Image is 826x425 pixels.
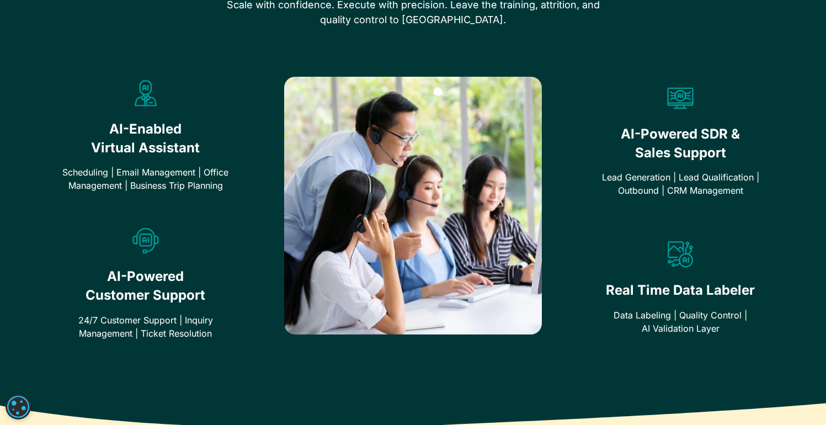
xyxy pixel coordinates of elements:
h2: AI-Powered SDR & Sales Support [614,125,747,162]
div: Data Labeling | Quality Control | [595,309,766,335]
h2: AI-Enabled [79,120,212,157]
iframe: Chat Widget [771,372,826,425]
h2: Real Time Data Labeler [595,281,766,300]
span: Virtual Assistant [91,139,200,157]
div: Lead Generation | Lead Qualification | Outbound | CRM Management [595,171,766,197]
span: quality control to [GEOGRAPHIC_DATA]. [320,12,506,27]
div: Scheduling | Email Management | Office Management | Business Trip Planning [60,166,232,192]
span: AI Validation Layer [642,322,720,335]
div: 24/7 Customer Support | Inquiry Management | Ticket Resolution [60,314,232,340]
img: a man instructing three woman [284,77,541,334]
h2: AI-Powered Customer Support [79,267,212,304]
